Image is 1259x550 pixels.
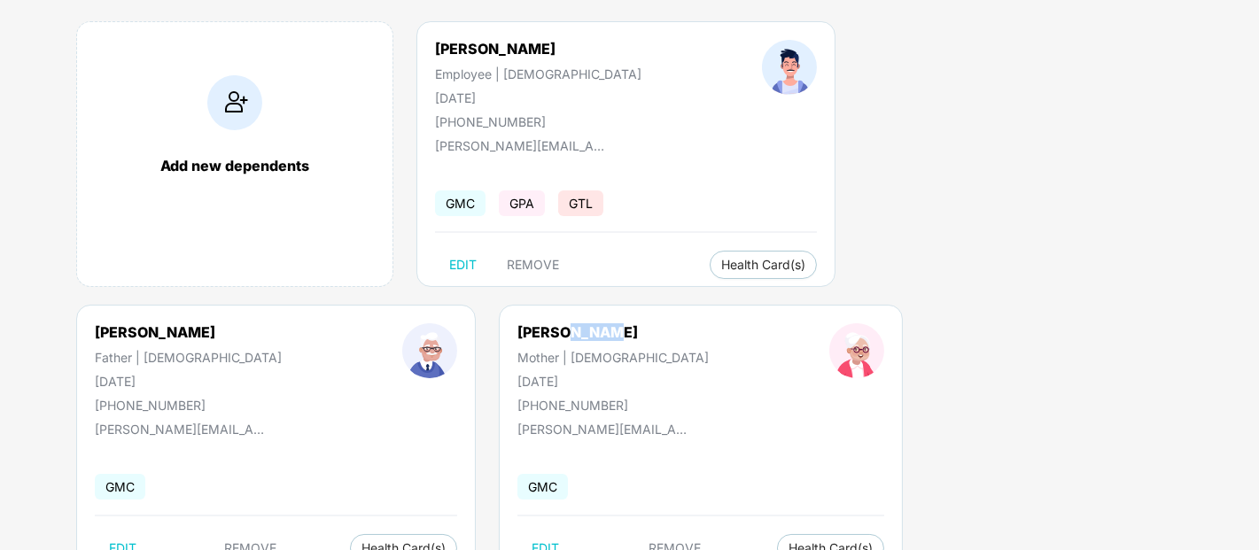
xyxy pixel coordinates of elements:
[829,323,884,378] img: profileImage
[207,75,262,130] img: addIcon
[435,40,641,58] div: [PERSON_NAME]
[95,350,282,365] div: Father | [DEMOGRAPHIC_DATA]
[95,398,282,413] div: [PHONE_NUMBER]
[435,190,486,216] span: GMC
[721,260,805,269] span: Health Card(s)
[517,323,709,341] div: [PERSON_NAME]
[95,157,375,174] div: Add new dependents
[493,251,573,279] button: REMOVE
[435,90,641,105] div: [DATE]
[517,422,695,437] div: [PERSON_NAME][EMAIL_ADDRESS][DOMAIN_NAME]
[402,323,457,378] img: profileImage
[449,258,477,272] span: EDIT
[762,40,817,95] img: profileImage
[95,474,145,500] span: GMC
[517,350,709,365] div: Mother | [DEMOGRAPHIC_DATA]
[710,251,817,279] button: Health Card(s)
[95,323,282,341] div: [PERSON_NAME]
[95,374,282,389] div: [DATE]
[517,374,709,389] div: [DATE]
[435,251,491,279] button: EDIT
[499,190,545,216] span: GPA
[435,66,641,81] div: Employee | [DEMOGRAPHIC_DATA]
[517,474,568,500] span: GMC
[95,422,272,437] div: [PERSON_NAME][EMAIL_ADDRESS][DOMAIN_NAME]
[435,138,612,153] div: [PERSON_NAME][EMAIL_ADDRESS][DOMAIN_NAME]
[507,258,559,272] span: REMOVE
[558,190,603,216] span: GTL
[435,114,641,129] div: [PHONE_NUMBER]
[517,398,709,413] div: [PHONE_NUMBER]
